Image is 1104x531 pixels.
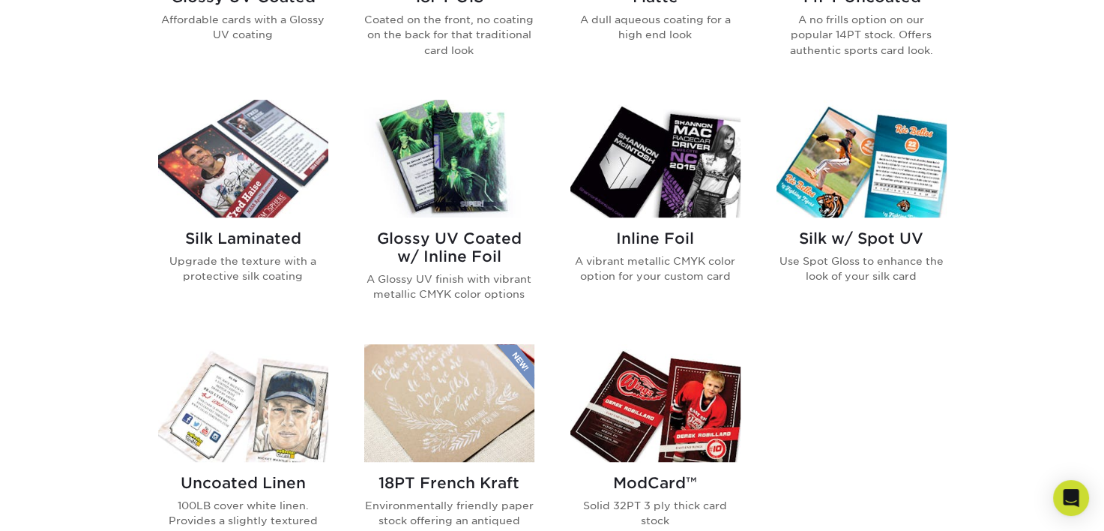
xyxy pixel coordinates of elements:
[364,271,534,302] p: A Glossy UV finish with vibrant metallic CMYK color options
[364,229,534,265] h2: Glossy UV Coated w/ Inline Foil
[776,253,947,284] p: Use Spot Gloss to enhance the look of your silk card
[570,12,740,43] p: A dull aqueous coating for a high end look
[570,100,740,326] a: Inline Foil Trading Cards Inline Foil A vibrant metallic CMYK color option for your custom card
[570,253,740,284] p: A vibrant metallic CMYK color option for your custom card
[776,229,947,247] h2: Silk w/ Spot UV
[158,474,328,492] h2: Uncoated Linen
[364,474,534,492] h2: 18PT French Kraft
[1053,480,1089,516] div: Open Intercom Messenger
[364,100,534,217] img: Glossy UV Coated w/ Inline Foil Trading Cards
[364,12,534,58] p: Coated on the front, no coating on the back for that traditional card look
[158,229,328,247] h2: Silk Laminated
[158,100,328,326] a: Silk Laminated Trading Cards Silk Laminated Upgrade the texture with a protective silk coating
[570,498,740,529] p: Solid 32PT 3 ply thick card stock
[158,100,328,217] img: Silk Laminated Trading Cards
[497,344,534,389] img: New Product
[570,344,740,462] img: ModCard™ Trading Cards
[364,344,534,462] img: 18PT French Kraft Trading Cards
[158,253,328,284] p: Upgrade the texture with a protective silk coating
[776,100,947,326] a: Silk w/ Spot UV Trading Cards Silk w/ Spot UV Use Spot Gloss to enhance the look of your silk card
[776,12,947,58] p: A no frills option on our popular 14PT stock. Offers authentic sports card look.
[364,100,534,326] a: Glossy UV Coated w/ Inline Foil Trading Cards Glossy UV Coated w/ Inline Foil A Glossy UV finish ...
[158,344,328,462] img: Uncoated Linen Trading Cards
[776,100,947,217] img: Silk w/ Spot UV Trading Cards
[570,100,740,217] img: Inline Foil Trading Cards
[158,12,328,43] p: Affordable cards with a Glossy UV coating
[570,229,740,247] h2: Inline Foil
[570,474,740,492] h2: ModCard™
